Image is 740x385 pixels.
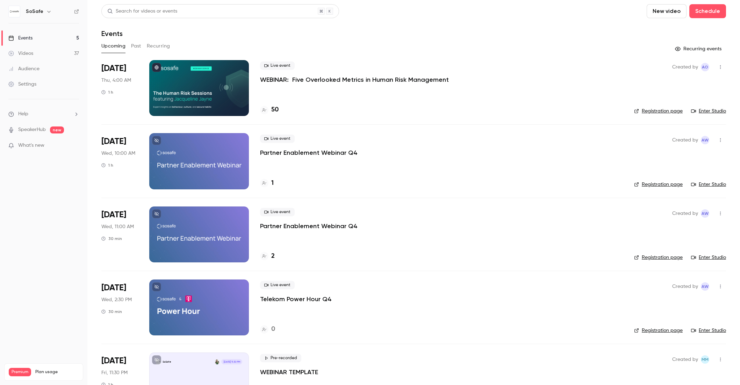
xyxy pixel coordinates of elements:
[672,282,698,291] span: Created by
[260,61,295,70] span: Live event
[8,50,33,57] div: Videos
[101,63,126,74] span: [DATE]
[101,150,135,157] span: Wed, 10:00 AM
[101,29,123,38] h1: Events
[101,279,138,335] div: Nov 12 Wed, 2:30 PM (Europe/Berlin)
[9,368,31,376] span: Premium
[18,142,44,149] span: What's new
[260,135,295,143] span: Live event
[260,208,295,216] span: Live event
[221,359,242,364] span: [DATE] 11:30 PM
[271,105,279,115] h4: 50
[691,327,726,334] a: Enter Studio
[672,209,698,218] span: Created by
[702,209,709,218] span: AW
[260,105,279,115] a: 50
[147,41,170,52] button: Recurring
[701,355,709,364] span: Max Mertznich
[672,63,698,71] span: Created by
[701,209,709,218] span: Alexandra Wasilewski
[71,143,79,149] iframe: Noticeable Trigger
[18,110,28,118] span: Help
[260,75,449,84] a: WEBINAR: Five Overlooked Metrics in Human Risk Management
[131,41,141,52] button: Past
[634,327,683,334] a: Registration page
[672,43,726,55] button: Recurring events
[50,126,64,133] span: new
[101,355,126,366] span: [DATE]
[260,354,301,362] span: Pre-recorded
[260,295,332,303] a: Telekom Power Hour Q4
[701,136,709,144] span: Alexandra Wasilewski
[35,369,79,375] span: Plan usage
[260,179,274,188] a: 1
[271,179,274,188] h4: 1
[107,8,177,15] div: Search for videos or events
[101,209,126,220] span: [DATE]
[101,223,134,230] span: Wed, 11:00 AM
[672,136,698,144] span: Created by
[702,282,709,291] span: AW
[101,133,138,189] div: Nov 12 Wed, 10:00 AM (Europe/Berlin)
[271,325,275,334] h4: 0
[101,89,113,95] div: 1 h
[8,81,36,88] div: Settings
[702,355,709,364] span: MM
[691,108,726,115] a: Enter Studio
[672,355,698,364] span: Created by
[101,136,126,147] span: [DATE]
[701,63,709,71] span: Alba Oni
[101,77,131,84] span: Thu, 4:00 AM
[215,359,220,364] img: Jacqueline Jayne
[8,65,39,72] div: Audience
[689,4,726,18] button: Schedule
[260,368,318,376] a: WEBINAR TEMPLATE
[18,126,46,133] a: SpeakerHub
[271,252,275,261] h4: 2
[634,181,683,188] a: Registration page
[101,296,132,303] span: Wed, 2:30 PM
[101,162,113,168] div: 1 h
[260,148,358,157] a: Partner Enablement Webinar Q4
[8,110,79,118] li: help-dropdown-opener
[702,136,709,144] span: AW
[101,282,126,293] span: [DATE]
[101,41,125,52] button: Upcoming
[101,60,138,116] div: Sep 25 Thu, 12:00 PM (Australia/Sydney)
[702,63,708,71] span: AO
[647,4,687,18] button: New video
[701,282,709,291] span: Alexandra Wasilewski
[260,222,358,230] a: Partner Enablement Webinar Q4
[260,252,275,261] a: 2
[691,254,726,261] a: Enter Studio
[101,206,138,262] div: Nov 12 Wed, 11:00 AM (Europe/Berlin)
[634,108,683,115] a: Registration page
[691,181,726,188] a: Enter Studio
[8,35,33,42] div: Events
[101,236,122,241] div: 30 min
[101,309,122,314] div: 30 min
[260,325,275,334] a: 0
[634,254,683,261] a: Registration page
[26,8,43,15] h6: SoSafe
[260,281,295,289] span: Live event
[101,369,128,376] span: Fri, 11:30 PM
[163,360,171,364] p: SoSafe
[9,6,20,17] img: SoSafe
